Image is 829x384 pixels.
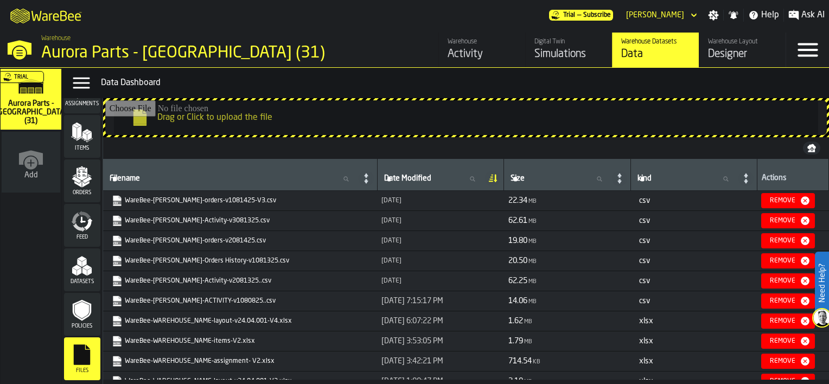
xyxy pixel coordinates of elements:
span: 22.34 [508,197,527,204]
span: csv [639,237,650,245]
button: button-Remove [761,273,815,289]
div: Updated: 8/15/2025, 4:03:48 PM Created: 8/15/2025, 4:03:48 PM [381,217,499,225]
span: label [110,174,140,183]
button: button-Remove [761,213,815,228]
a: link-to-https://drive.app.warebee.com/aa2e4adb-2cd5-4688-aa4a-ec82bcf75d46/file_storage/WareBee-A... [112,276,367,286]
button: button-Remove [761,313,815,329]
span: csv [639,297,650,305]
button: button-Remove [761,354,815,369]
span: csv [639,197,650,204]
span: label [637,174,652,183]
span: Warehouse [41,35,71,42]
button: button-Remove [761,193,815,208]
div: DropdownMenuValue-Bob Lueken Lueken [626,11,684,20]
div: Digital Twin [534,38,603,46]
span: Subscribe [583,11,611,19]
div: Aurora Parts - [GEOGRAPHIC_DATA] (31) [41,43,334,63]
span: Policies [64,323,100,329]
span: Files [64,368,100,374]
span: WareBee-Aurora Reno-Activity-v3081325.csv [110,213,371,228]
a: link-to-https://drive.app.warebee.com/aa2e4adb-2cd5-4688-aa4a-ec82bcf75d46/file_storage/WareBee-A... [112,195,367,206]
span: Orders [64,190,100,196]
div: Remove [766,197,800,204]
li: menu Orders [64,159,100,203]
div: Actions [762,174,824,184]
label: button-toggle-Notifications [724,10,743,21]
a: link-to-/wh/new [2,132,60,195]
span: Datasets [64,279,100,285]
div: DropdownMenuValue-Bob Lueken Lueken [622,9,699,22]
a: link-to-https://drive.app.warebee.com/aa2e4adb-2cd5-4688-aa4a-ec82bcf75d46/file_storage/WareBee-A... [112,296,367,306]
div: Simulations [534,47,603,62]
div: Remove [766,297,800,305]
span: WareBee-Aurora Reno-Orders History-v1081325.csv [110,253,371,268]
span: xlsx [639,357,653,365]
div: Activity [448,47,516,62]
span: Ask AI [801,9,825,22]
span: [DATE] 3:53:05 PM [381,337,443,345]
a: link-to-https://drive.app.warebee.com/aa2e4adb-2cd5-4688-aa4a-ec82bcf75d46/file_storage/WareBee-A... [112,235,367,246]
a: link-to-https://drive.app.warebee.com/aa2e4adb-2cd5-4688-aa4a-ec82bcf75d46/file_storage/WareBee-W... [112,356,367,367]
div: Updated: 8/14/2025, 1:43:17 PM Created: 8/14/2025, 1:43:17 PM [381,237,499,245]
span: WareBee-Aurora Reno-ACTIVITY-v1080825..csv [110,293,371,309]
div: Warehouse Datasets [621,38,690,46]
span: MB [528,279,537,285]
span: 1.79 [508,337,523,345]
a: link-to-/wh/i/aa2e4adb-2cd5-4688-aa4a-ec82bcf75d46/simulations [1,69,61,132]
div: Warehouse [448,38,516,46]
label: button-toggle-Settings [704,10,723,21]
li: menu Feed [64,204,100,247]
span: Trial [563,11,575,19]
span: csv [639,217,650,225]
label: Need Help? [816,253,828,313]
div: Remove [766,277,800,285]
button: button- [803,142,820,155]
a: link-to-https://drive.app.warebee.com/aa2e4adb-2cd5-4688-aa4a-ec82bcf75d46/file_storage/WareBee-A... [112,215,367,226]
li: menu Datasets [64,248,100,292]
a: link-to-/wh/i/aa2e4adb-2cd5-4688-aa4a-ec82bcf75d46/pricing/ [549,10,613,21]
div: Data [621,47,690,62]
span: MB [528,199,537,204]
div: Updated: 8/15/2025, 4:38:25 PM Created: 8/15/2025, 4:38:25 PM [381,197,499,204]
span: [DATE] 7:15:17 PM [381,297,443,305]
span: label [384,174,431,183]
span: [DATE] 3:42:21 PM [381,357,443,366]
input: label [635,172,737,186]
input: label [382,172,484,186]
div: Remove [766,217,800,225]
a: link-to-/wh/i/aa2e4adb-2cd5-4688-aa4a-ec82bcf75d46/data [612,33,699,67]
span: label [511,174,525,183]
span: — [577,11,581,19]
label: button-toggle-Help [744,9,783,22]
a: link-to-https://drive.app.warebee.com/aa2e4adb-2cd5-4688-aa4a-ec82bcf75d46/file_storage/WareBee-W... [112,336,367,347]
span: MB [528,239,537,245]
span: WareBee-WAREHOUSE_NAME-items-V2.xlsx [110,334,371,349]
div: Remove [766,337,800,345]
span: xlsx [639,337,653,345]
span: 19.80 [508,237,527,245]
button: button-Remove [761,233,815,248]
span: WareBee-WAREHOUSE_NAME-layout-v24.04.001-V4.xlsx [110,313,371,329]
span: csv [639,257,650,265]
div: Remove [766,357,800,365]
div: Warehouse Layout [708,38,777,46]
span: WareBee-Aurora Reno-Activity-v2081325..csv [110,273,371,289]
span: xlsx [639,317,653,325]
li: menu Files [64,337,100,381]
li: menu Policies [64,293,100,336]
a: link-to-https://drive.app.warebee.com/aa2e4adb-2cd5-4688-aa4a-ec82bcf75d46/file_storage/WareBee-A... [112,255,367,266]
li: menu Items [64,115,100,158]
span: Add [24,171,38,180]
a: link-to-https://drive.app.warebee.com/aa2e4adb-2cd5-4688-aa4a-ec82bcf75d46/file_storage/WareBee-W... [112,316,367,327]
div: Updated: 8/14/2025, 9:20:09 AM Created: 8/14/2025, 9:20:09 AM [381,257,499,265]
div: Remove [766,237,800,245]
input: label [508,172,610,186]
span: 14.06 [508,297,527,305]
span: Trial [14,74,28,80]
span: [DATE] 6:07:22 PM [381,317,443,325]
div: Data Dashboard [101,76,825,89]
span: 714.54 [508,357,532,365]
span: KB [533,359,540,365]
span: MB [528,219,537,225]
div: Remove [766,317,800,325]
